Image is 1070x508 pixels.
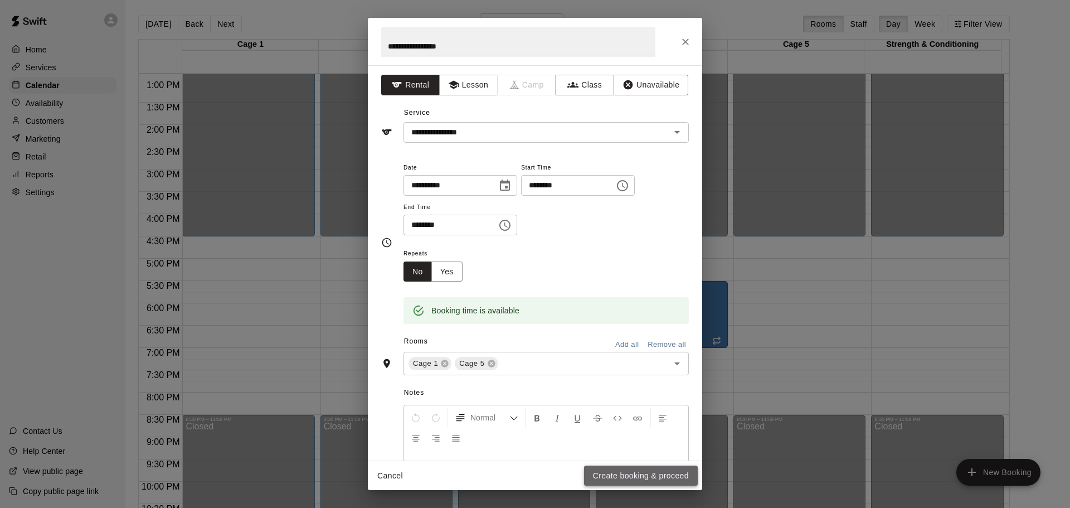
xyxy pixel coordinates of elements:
[408,358,442,369] span: Cage 1
[426,408,445,428] button: Redo
[611,175,634,197] button: Choose time, selected time is 6:00 PM
[372,466,408,486] button: Cancel
[608,408,627,428] button: Insert Code
[404,337,428,345] span: Rooms
[494,214,516,236] button: Choose time, selected time is 7:00 PM
[669,124,685,140] button: Open
[431,262,463,282] button: Yes
[381,358,392,369] svg: Rooms
[403,161,517,176] span: Date
[494,175,516,197] button: Choose date, selected date is Sep 10, 2025
[403,200,517,215] span: End Time
[403,262,463,282] div: outlined button group
[431,301,519,321] div: Booking time is available
[584,466,698,486] button: Create booking & proceed
[614,75,688,95] button: Unavailable
[653,408,672,428] button: Left Align
[556,75,614,95] button: Class
[669,356,685,371] button: Open
[455,358,489,369] span: Cage 5
[470,412,509,423] span: Normal
[450,408,523,428] button: Formatting Options
[568,408,587,428] button: Format Underline
[403,246,471,262] span: Repeats
[404,109,430,117] span: Service
[406,428,425,448] button: Center Align
[439,75,498,95] button: Lesson
[446,428,465,448] button: Justify Align
[645,336,689,354] button: Remove all
[675,32,695,52] button: Close
[588,408,607,428] button: Format Strikethrough
[381,75,440,95] button: Rental
[609,336,645,354] button: Add all
[381,237,392,248] svg: Timing
[381,127,392,138] svg: Service
[521,161,635,176] span: Start Time
[498,75,556,95] span: Camps can only be created in the Services page
[426,428,445,448] button: Right Align
[408,357,451,370] div: Cage 1
[406,408,425,428] button: Undo
[628,408,647,428] button: Insert Link
[528,408,547,428] button: Format Bold
[455,357,498,370] div: Cage 5
[403,262,432,282] button: No
[548,408,567,428] button: Format Italics
[404,384,689,402] span: Notes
